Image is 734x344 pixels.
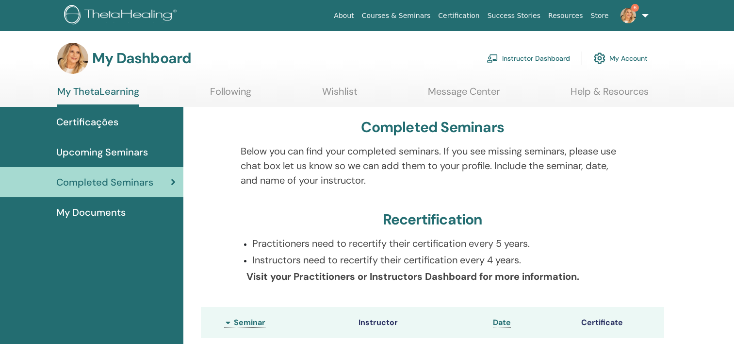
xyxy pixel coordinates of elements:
[246,270,579,283] b: Visit your Practitioners or Instructors Dashboard for more information.
[620,8,636,23] img: default.jpg
[322,86,358,104] a: Wishlist
[493,317,511,328] a: Date
[609,54,648,63] font: My Account
[252,236,624,251] p: Practitioners need to recertify their certification every 5 years.
[434,7,483,25] a: Certification
[587,7,613,25] a: Store
[56,115,118,129] span: Certificações
[92,50,191,67] h3: My Dashboard
[383,211,483,228] h3: Recertification
[210,86,251,104] a: Following
[594,50,605,67] img: cog.svg
[594,48,648,69] a: My Account
[56,205,126,220] span: My Documents
[358,7,435,25] a: Courses & Seminars
[487,54,498,63] img: chalkboard-teacher.svg
[56,145,148,159] span: Upcoming Seminars
[57,43,88,74] img: default.jpg
[241,144,624,188] p: Below you can find your completed seminars. If you see missing seminars, please use chat box let ...
[631,4,639,12] span: 6
[354,307,488,338] th: Instructor
[361,119,504,136] h3: Completed Seminars
[57,86,139,107] a: My ThetaLearning
[64,5,180,27] img: logo.png
[487,48,570,69] a: Instructor Dashboard
[544,7,587,25] a: Resources
[571,86,649,104] a: Help & Resources
[576,307,664,338] th: Certificate
[56,175,153,189] span: Completed Seminars
[428,86,500,104] a: Message Center
[484,7,544,25] a: Success Stories
[502,54,570,63] font: Instructor Dashboard
[330,7,358,25] a: About
[252,253,624,267] p: Instructors need to recertify their certification every 4 years.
